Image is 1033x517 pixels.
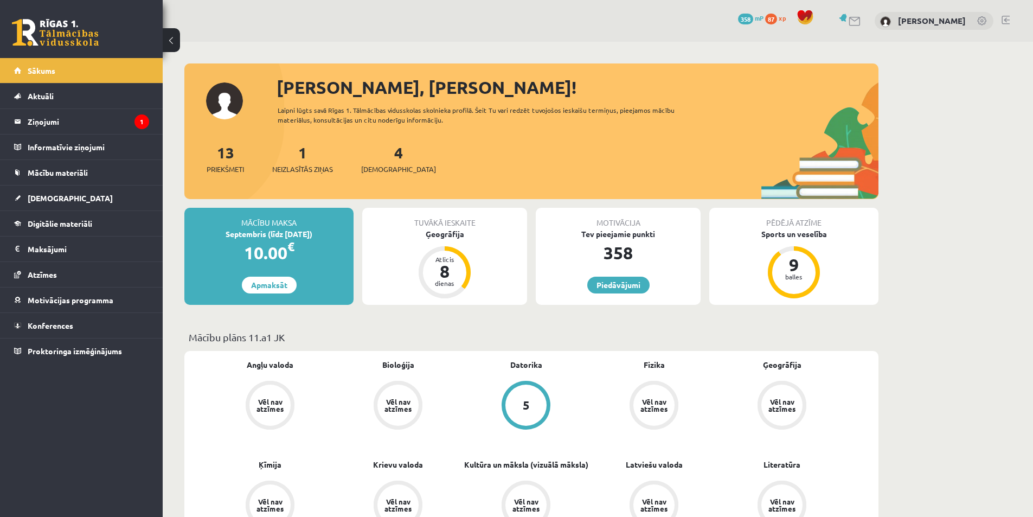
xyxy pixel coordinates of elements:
[189,330,874,344] p: Mācību plāns 11.a1 JK
[277,74,878,100] div: [PERSON_NAME], [PERSON_NAME]!
[334,381,462,432] a: Vēl nav atzīmes
[14,313,149,338] a: Konferences
[763,359,801,371] a: Ģeogrāfija
[28,135,149,159] legend: Informatīvie ziņojumi
[510,359,542,371] a: Datorika
[587,277,650,293] a: Piedāvājumi
[14,262,149,287] a: Atzīmes
[14,58,149,83] a: Sākums
[362,208,527,228] div: Tuvākā ieskaite
[765,14,777,24] span: 87
[464,459,588,470] a: Kultūra un māksla (vizuālā māksla)
[428,263,461,280] div: 8
[28,270,57,279] span: Atzīmes
[536,240,701,266] div: 358
[880,16,891,27] img: Artjoms Grebežs
[639,398,669,412] div: Vēl nav atzīmes
[361,164,436,175] span: [DEMOGRAPHIC_DATA]
[765,14,791,22] a: 87 xp
[738,14,763,22] a: 358 mP
[362,228,527,300] a: Ģeogrāfija Atlicis 8 dienas
[626,459,683,470] a: Latviešu valoda
[134,114,149,129] i: 1
[763,459,800,470] a: Literatūra
[28,66,55,75] span: Sākums
[523,399,530,411] div: 5
[28,346,122,356] span: Proktoringa izmēģinājums
[373,459,423,470] a: Krievu valoda
[718,381,846,432] a: Vēl nav atzīmes
[639,498,669,512] div: Vēl nav atzīmes
[755,14,763,22] span: mP
[287,239,294,254] span: €
[14,288,149,312] a: Motivācijas programma
[383,498,413,512] div: Vēl nav atzīmes
[428,256,461,263] div: Atlicis
[14,186,149,210] a: [DEMOGRAPHIC_DATA]
[898,15,966,26] a: [PERSON_NAME]
[247,359,293,371] a: Angļu valoda
[259,459,281,470] a: Ķīmija
[184,208,354,228] div: Mācību maksa
[206,381,334,432] a: Vēl nav atzīmes
[767,498,797,512] div: Vēl nav atzīmes
[14,339,149,363] a: Proktoringa izmēģinājums
[278,105,694,125] div: Laipni lūgts savā Rīgas 1. Tālmācības vidusskolas skolnieka profilā. Šeit Tu vari redzēt tuvojošo...
[28,219,92,228] span: Digitālie materiāli
[184,240,354,266] div: 10.00
[28,295,113,305] span: Motivācijas programma
[14,109,149,134] a: Ziņojumi1
[709,208,878,228] div: Pēdējā atzīme
[536,228,701,240] div: Tev pieejamie punkti
[272,143,333,175] a: 1Neizlasītās ziņas
[778,273,810,280] div: balles
[207,143,244,175] a: 13Priekšmeti
[14,237,149,261] a: Maksājumi
[590,381,718,432] a: Vēl nav atzīmes
[184,228,354,240] div: Septembris (līdz [DATE])
[779,14,786,22] span: xp
[207,164,244,175] span: Priekšmeti
[362,228,527,240] div: Ģeogrāfija
[28,91,54,101] span: Aktuāli
[28,168,88,177] span: Mācību materiāli
[536,208,701,228] div: Motivācija
[14,84,149,108] a: Aktuāli
[382,359,414,371] a: Bioloģija
[738,14,753,24] span: 358
[709,228,878,240] div: Sports un veselība
[462,381,590,432] a: 5
[709,228,878,300] a: Sports un veselība 9 balles
[242,277,297,293] a: Apmaksāt
[14,211,149,236] a: Digitālie materiāli
[644,359,665,371] a: Fizika
[28,237,149,261] legend: Maksājumi
[428,280,461,286] div: dienas
[361,143,436,175] a: 4[DEMOGRAPHIC_DATA]
[767,398,797,412] div: Vēl nav atzīmes
[14,160,149,185] a: Mācību materiāli
[12,19,99,46] a: Rīgas 1. Tālmācības vidusskola
[28,193,113,203] span: [DEMOGRAPHIC_DATA]
[778,256,810,273] div: 9
[511,498,541,512] div: Vēl nav atzīmes
[14,135,149,159] a: Informatīvie ziņojumi
[28,109,149,134] legend: Ziņojumi
[383,398,413,412] div: Vēl nav atzīmes
[255,498,285,512] div: Vēl nav atzīmes
[255,398,285,412] div: Vēl nav atzīmes
[272,164,333,175] span: Neizlasītās ziņas
[28,321,73,330] span: Konferences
